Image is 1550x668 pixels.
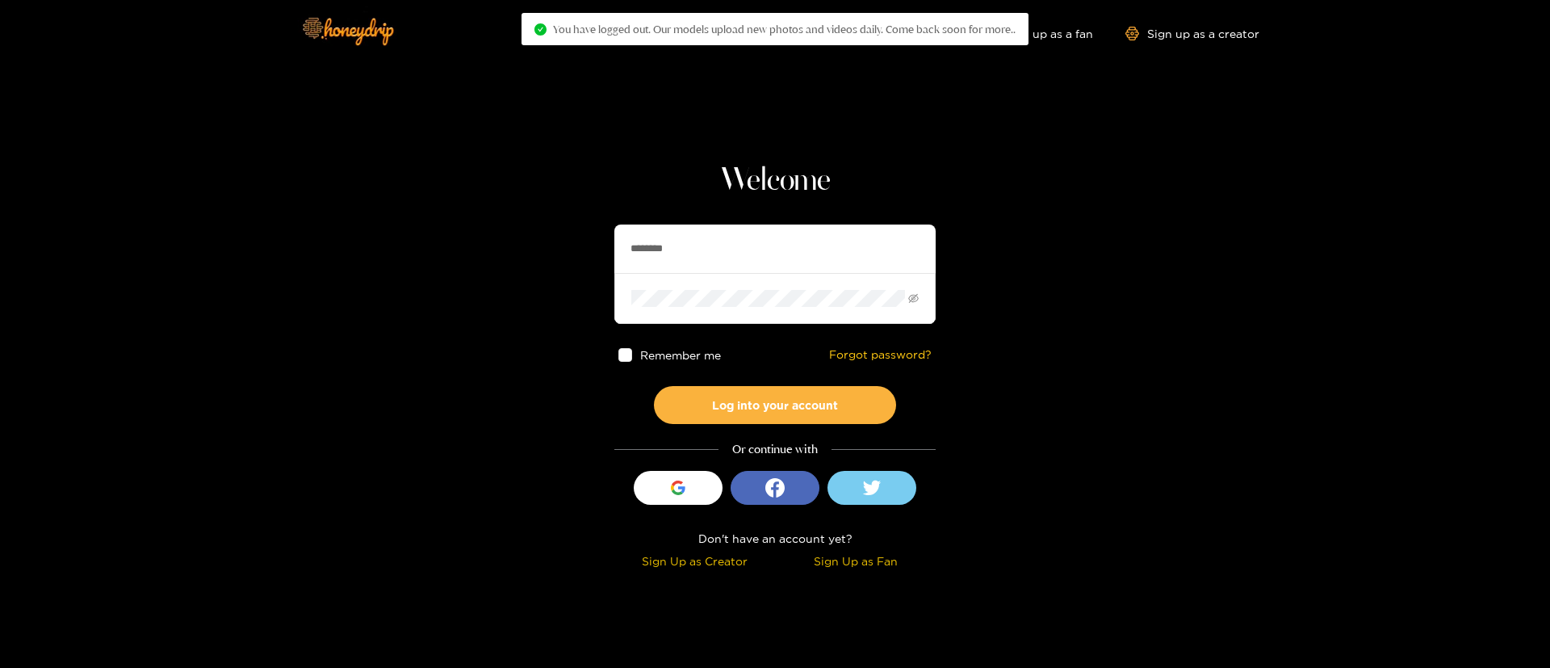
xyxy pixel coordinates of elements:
div: Or continue with [614,440,936,459]
span: eye-invisible [908,293,919,304]
a: Sign up as a fan [982,27,1093,40]
a: Sign up as a creator [1125,27,1259,40]
h1: Welcome [614,162,936,200]
button: Log into your account [654,386,896,424]
div: Sign Up as Fan [779,552,932,570]
a: Forgot password? [829,348,932,362]
span: check-circle [534,23,547,36]
span: Remember me [640,349,721,361]
div: Don't have an account yet? [614,529,936,548]
span: You have logged out. Our models upload new photos and videos daily. Come back soon for more.. [553,23,1016,36]
div: Sign Up as Creator [618,552,771,570]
